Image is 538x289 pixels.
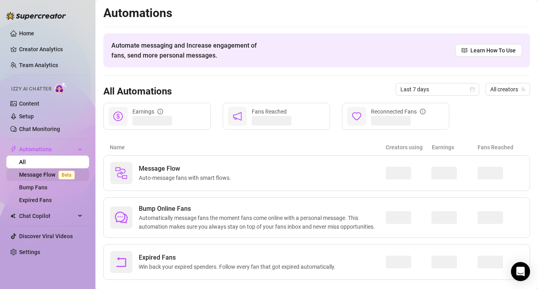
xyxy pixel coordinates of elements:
span: Automatically message fans the moment fans come online with a personal message. This automation m... [139,214,386,231]
a: Setup [19,113,34,119]
a: Team Analytics [19,62,58,68]
span: info-circle [420,109,425,114]
span: calendar [470,87,475,92]
img: logo-BBDzfeDw.svg [6,12,66,20]
span: Chat Copilot [19,210,76,222]
span: Automate messaging and Increase engagement of fans, send more personal messages. [111,40,264,60]
img: Chat Copilot [10,213,16,219]
img: svg%3e [115,167,128,179]
a: Creator Analytics [19,43,83,56]
article: Creators using [386,143,432,152]
a: All [19,159,26,165]
a: Discover Viral Videos [19,233,73,239]
span: Learn How To Use [470,46,516,55]
h3: All Automations [103,85,172,98]
a: Expired Fans [19,197,52,203]
span: Automations [19,143,76,156]
span: Message Flow [139,164,234,173]
div: Open Intercom Messenger [511,262,530,281]
span: Izzy AI Chatter [11,85,51,93]
h2: Automations [103,6,530,21]
span: heart [352,112,361,121]
span: Fans Reached [252,108,287,115]
article: Earnings [432,143,478,152]
a: Settings [19,249,40,255]
span: notification [233,112,242,121]
div: Reconnected Fans [371,107,425,116]
span: thunderbolt [10,146,17,152]
span: team [521,87,526,92]
a: Content [19,100,39,107]
span: Auto-message fans with smart flows. [139,173,234,182]
a: Chat Monitoring [19,126,60,132]
a: Learn How To Use [455,44,522,57]
a: Bump Fans [19,184,47,191]
span: Win back your expired spenders. Follow every fan that got expired automatically. [139,262,339,271]
span: Last 7 days [400,83,474,95]
span: Expired Fans [139,253,339,262]
span: rollback [115,256,128,268]
span: All creators [490,83,525,95]
span: info-circle [157,109,163,114]
span: read [462,48,467,53]
article: Name [110,143,386,152]
div: Earnings [132,107,163,116]
span: Bump Online Fans [139,204,386,214]
img: AI Chatter [54,82,67,94]
span: comment [115,211,128,224]
a: Home [19,30,34,37]
article: Fans Reached [478,143,524,152]
a: Message FlowBeta [19,171,78,178]
span: dollar [113,112,123,121]
span: Beta [58,171,75,179]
